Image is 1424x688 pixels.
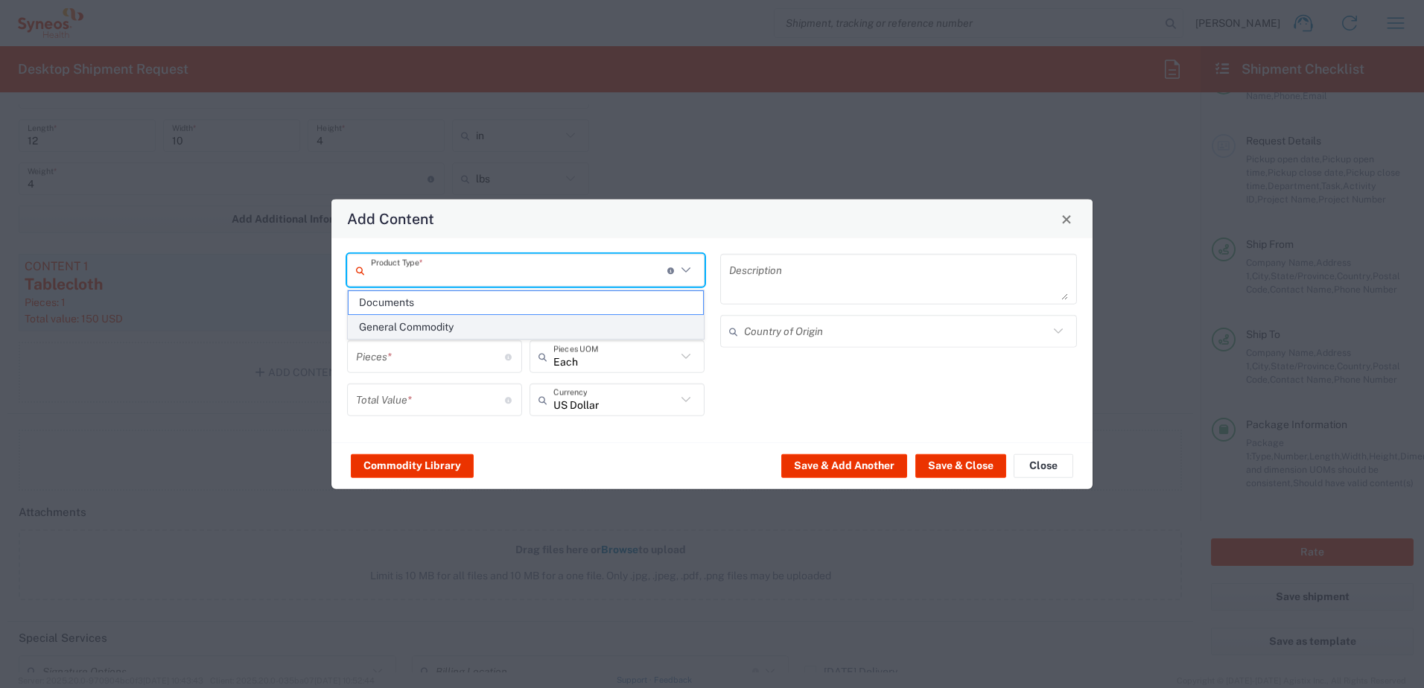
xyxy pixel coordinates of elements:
button: Close [1014,453,1073,477]
span: Documents [349,291,703,314]
h4: Add Content [347,208,434,229]
span: General Commodity [349,316,703,339]
button: Save & Close [915,453,1006,477]
button: Commodity Library [351,453,474,477]
button: Save & Add Another [781,453,907,477]
button: Close [1056,208,1077,229]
